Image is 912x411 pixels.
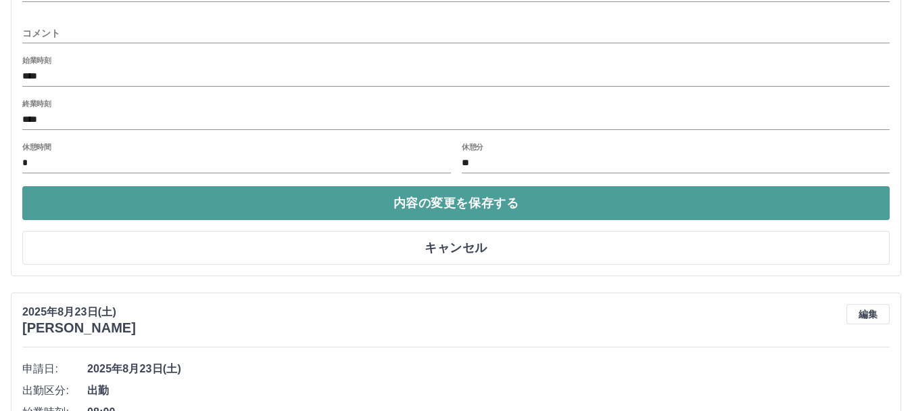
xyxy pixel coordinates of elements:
label: 始業時刻 [22,55,51,65]
button: キャンセル [22,231,890,265]
span: 出勤 [87,383,890,399]
h3: [PERSON_NAME] [22,320,136,336]
button: 編集 [846,304,890,324]
button: 内容の変更を保存する [22,186,890,220]
span: 申請日: [22,361,87,377]
span: 2025年8月23日(土) [87,361,890,377]
span: 出勤区分: [22,383,87,399]
label: 休憩分 [462,142,483,152]
label: 休憩時間 [22,142,51,152]
label: 終業時刻 [22,98,51,108]
p: 2025年8月23日(土) [22,304,136,320]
